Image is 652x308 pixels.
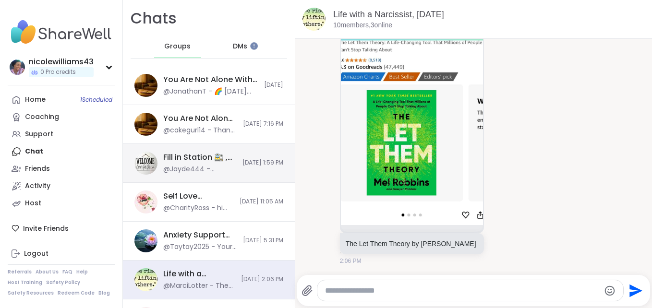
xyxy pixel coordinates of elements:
a: Friends [8,160,115,178]
img: ShareWell Nav Logo [8,15,115,49]
div: Support [25,130,53,139]
a: Logout [8,245,115,262]
a: Redeem Code [58,290,95,296]
span: [DATE] 7:16 PM [243,120,283,128]
span: 1 Scheduled [80,96,112,104]
div: Host [25,199,41,208]
a: Life with a Narcissist, [DATE] [333,10,444,19]
span: 2:06 PM [340,257,362,265]
img: You Are Not Alone With This, Oct 08 [134,74,157,97]
img: nicolewilliams43 [10,59,25,75]
a: Safety Policy [46,279,80,286]
span: Groups [164,42,191,51]
img: Fill in Station 🚉 , Oct 07 [134,152,157,175]
div: Logout [24,249,48,259]
div: You Are Not Alone With This, [DATE] [163,74,258,85]
a: Host [8,195,115,212]
span: [DATE] 2:06 PM [241,275,283,284]
div: Anxiety Support Squad- Living with Health Issues, [DATE] [163,230,237,240]
div: Coaching [25,112,59,122]
div: @MarciLotter - The Let Them Theory by [PERSON_NAME] [163,281,235,291]
div: @JonathanT - 🌈 [DATE] Topic 🌈 What gives you hope even on the hardest days? Hope doesn’t always c... [163,87,258,96]
a: Home1Scheduled [8,91,115,108]
div: @CharityRoss - hi everyone I am so sorry I wasn't able to attend todays session. I was having tec... [163,203,234,213]
div: @cakegurl14 - Thank you so much for a great session Mr [PERSON_NAME]..see you next time. [163,126,237,135]
a: FAQ [62,269,72,275]
p: 10 members, 3 online [333,21,392,30]
a: Activity [8,178,115,195]
a: Safety Resources [8,290,54,296]
div: @Taytay2025 - Your welcome [163,242,237,252]
span: [DATE] 11:05 AM [240,198,283,206]
img: Life with a Narcissist, Oct 06 [134,268,157,291]
img: You Are Not Alone With This, Oct 07 [134,113,157,136]
div: Activity [25,181,50,191]
span: DMs [233,42,247,51]
div: Fill in Station 🚉 , [DATE] [163,152,237,163]
a: Coaching [8,108,115,126]
iframe: Spotlight [250,42,258,50]
a: About Us [36,269,59,275]
img: Anxiety Support Squad- Living with Health Issues, Oct 06 [134,229,157,252]
span: [DATE] 1:59 PM [242,159,283,167]
div: Invite Friends [8,220,115,237]
a: Support [8,126,115,143]
span: [DATE] [264,81,283,89]
a: Blog [98,290,110,296]
div: Self Love Workbook for Women, [DATE] [163,191,234,201]
span: [DATE] 5:31 PM [243,237,283,245]
span: 0 Pro credits [40,68,76,76]
a: Host Training [8,279,42,286]
textarea: Type your message [325,286,600,296]
div: Friends [25,164,50,174]
div: You Are Not Alone With This, [DATE] [163,113,237,124]
img: Life with a Narcissist, Oct 06 [302,8,326,31]
a: Referrals [8,269,32,275]
h1: Chats [131,8,177,29]
p: The Let Them Theory by [PERSON_NAME] [346,239,478,249]
div: @Jayde444 - [PERSON_NAME] actually quite upset it was something I wrote down as a promise and dec... [163,165,237,174]
div: nicolewilliams43 [29,57,94,67]
button: Send [624,280,645,301]
div: Life with a Narcissist, [DATE] [163,269,235,279]
a: Help [76,269,88,275]
button: Emoji picker [604,285,616,296]
div: Home [25,95,46,105]
img: Self Love Workbook for Women, Oct 07 [134,190,157,213]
